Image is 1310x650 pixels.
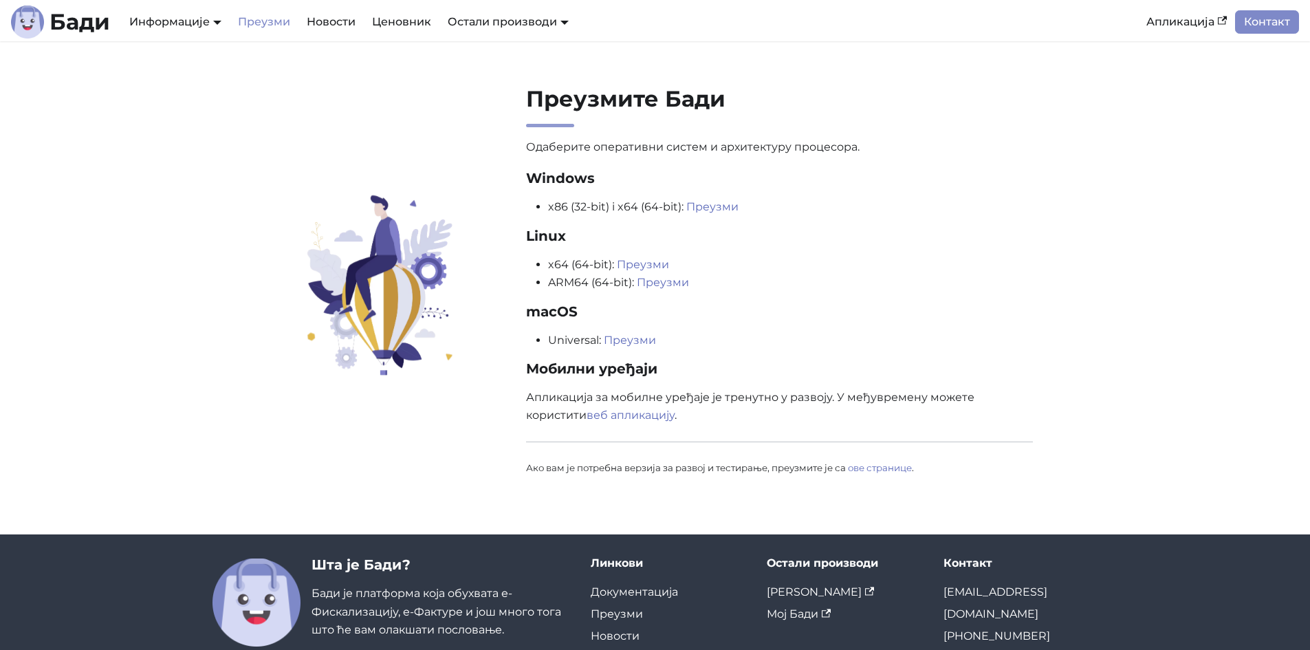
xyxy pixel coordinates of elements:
p: Одаберите оперативни систем и архитектуру процесора. [526,138,1034,156]
h3: Шта је Бади? [312,556,569,574]
a: Апликација [1138,10,1235,34]
li: x86 (32-bit) i x64 (64-bit): [548,198,1034,216]
p: Апликација за мобилне уређаје је тренутно у развоју. У међувремену можете користити . [526,389,1034,425]
h3: Linux [526,228,1034,245]
div: Бади је платформа која обухвата е-Фискализацију, е-Фактуре и још много тога што ће вам олакшати п... [312,556,569,647]
a: Преузми [591,607,643,620]
img: Преузмите Бади [274,193,484,377]
h3: Windows [526,170,1034,187]
a: Информације [129,15,221,28]
a: [PHONE_NUMBER] [943,629,1050,642]
h3: macOS [526,303,1034,321]
small: Ако вам је потребна верзија за развој и тестирање, преузмите је са . [526,462,914,473]
a: Преузми [637,276,689,289]
a: Новости [298,10,364,34]
img: Лого [11,6,44,39]
h3: Мобилни уређаји [526,360,1034,378]
a: ЛогоБади [11,6,110,39]
li: ARM64 (64-bit): [548,274,1034,292]
a: ове странице [848,462,912,473]
a: Ценовник [364,10,439,34]
div: Линкови [591,556,745,570]
div: Контакт [943,556,1098,570]
a: веб апликацију [587,409,675,422]
a: [PERSON_NAME] [767,585,874,598]
a: [EMAIL_ADDRESS][DOMAIN_NAME] [943,585,1047,620]
h2: Преузмите Бади [526,85,1034,127]
a: Документација [591,585,678,598]
a: Преузми [230,10,298,34]
a: Мој Бади [767,607,831,620]
a: Контакт [1235,10,1299,34]
a: Преузми [604,334,656,347]
b: Бади [50,11,110,33]
a: Преузми [617,258,669,271]
img: Бади [212,559,301,647]
a: Преузми [686,200,739,213]
li: x64 (64-bit): [548,256,1034,274]
div: Остали производи [767,556,921,570]
li: Universal: [548,332,1034,349]
a: Новости [591,629,640,642]
a: Остали производи [448,15,569,28]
